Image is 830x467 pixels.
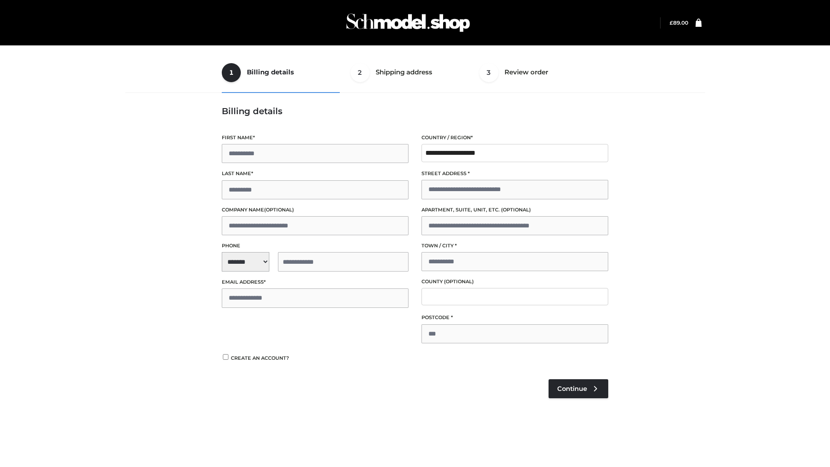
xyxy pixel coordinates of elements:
[222,134,409,142] label: First name
[421,242,608,250] label: Town / City
[264,207,294,213] span: (optional)
[670,19,688,26] a: £89.00
[222,106,608,116] h3: Billing details
[670,19,673,26] span: £
[343,6,473,40] img: Schmodel Admin 964
[444,278,474,285] span: (optional)
[421,278,608,286] label: County
[549,379,608,398] a: Continue
[557,385,587,393] span: Continue
[222,170,409,178] label: Last name
[670,19,688,26] bdi: 89.00
[421,313,608,322] label: Postcode
[231,355,289,361] span: Create an account?
[222,278,409,286] label: Email address
[501,207,531,213] span: (optional)
[421,134,608,142] label: Country / Region
[421,170,608,178] label: Street address
[222,242,409,250] label: Phone
[222,354,230,360] input: Create an account?
[222,206,409,214] label: Company name
[421,206,608,214] label: Apartment, suite, unit, etc.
